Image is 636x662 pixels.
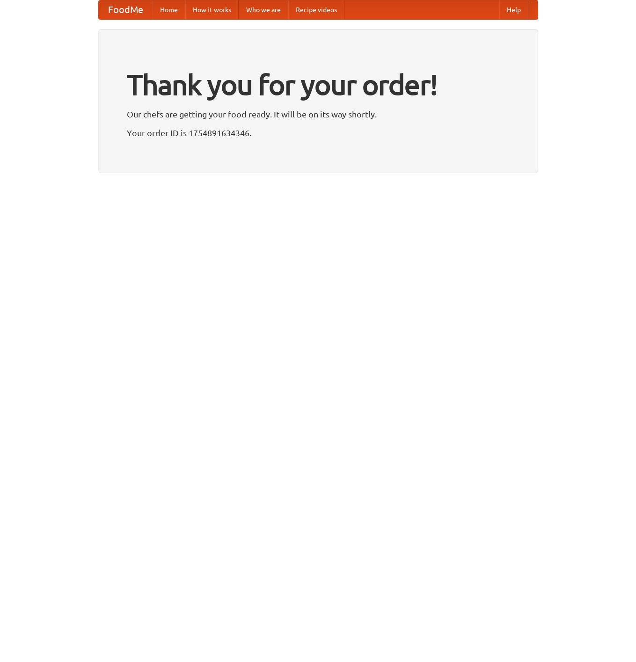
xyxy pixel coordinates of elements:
a: Home [153,0,185,19]
p: Our chefs are getting your food ready. It will be on its way shortly. [127,107,510,121]
a: Recipe videos [288,0,344,19]
h1: Thank you for your order! [127,62,510,107]
a: How it works [185,0,239,19]
a: FoodMe [99,0,153,19]
p: Your order ID is 1754891634346. [127,126,510,140]
a: Help [499,0,528,19]
a: Who we are [239,0,288,19]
